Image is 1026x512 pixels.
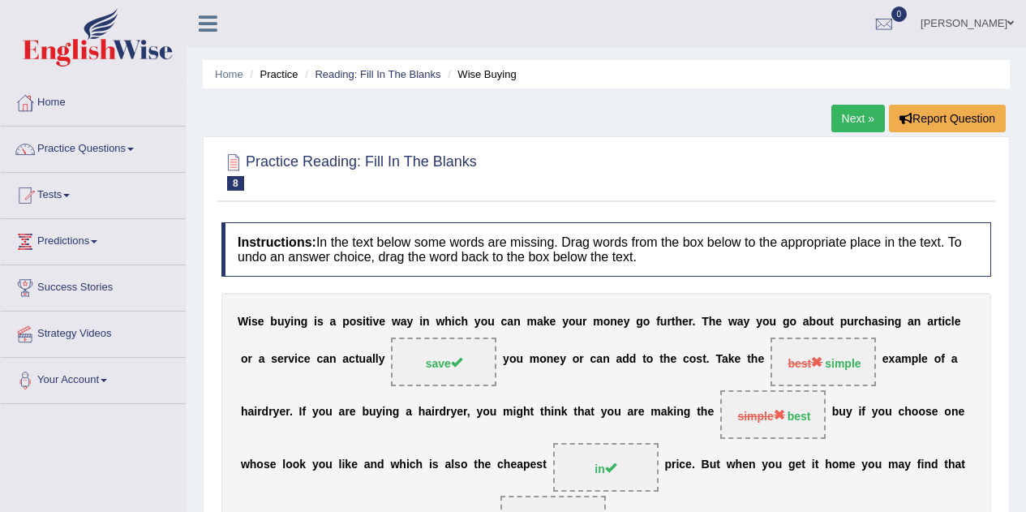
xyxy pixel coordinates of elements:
b: o [689,353,697,366]
b: e [351,458,358,471]
b: c [349,353,355,366]
b: e [270,458,277,471]
b: y [846,406,852,419]
b: h [577,406,585,419]
b: i [382,406,385,419]
b: i [370,315,373,328]
b: h [523,406,530,419]
b: a [323,353,329,366]
b: c [316,353,323,366]
b: y [376,406,383,419]
b: i [406,458,410,471]
b: a [951,353,958,366]
b: y [379,353,385,366]
span: Drop target [553,443,659,492]
b: u [614,406,621,419]
b: l [451,458,454,471]
b: k [299,458,306,471]
b: h [241,406,248,419]
b: w [392,315,401,328]
b: f [941,353,945,366]
b: a [342,353,349,366]
b: d [622,353,629,366]
b: w [241,458,250,471]
b: e [958,406,964,419]
b: T [716,353,723,366]
b: a [722,353,728,366]
b: c [298,353,304,366]
b: o [569,315,576,328]
b: c [455,315,461,328]
strong: best [788,410,811,423]
b: m [901,353,911,366]
b: . [693,315,696,328]
b: o [878,406,886,419]
a: Your Account [1,358,186,398]
b: m [527,315,537,328]
a: Home [215,68,243,80]
b: y [756,315,762,328]
b: h [709,315,716,328]
b: a [339,406,346,419]
b: r [285,406,290,419]
b: a [596,353,603,366]
b: f [302,406,306,419]
b: o [293,458,300,471]
b: i [429,458,432,471]
b: r [463,406,467,419]
b: h [250,458,257,471]
b: i [419,315,423,328]
b: k [668,406,674,419]
a: Tests [1,173,186,213]
b: h [419,406,426,419]
b: u [847,315,854,328]
b: k [728,353,735,366]
b: n [371,458,378,471]
b: i [858,406,861,419]
b: e [882,353,889,366]
span: simple [737,410,784,423]
b: i [290,315,294,328]
b: r [934,315,938,328]
b: b [362,406,369,419]
b: , [467,406,470,419]
b: r [268,406,273,419]
b: v [373,315,380,328]
b: d [629,353,637,366]
b: r [689,315,693,328]
b: o [319,458,326,471]
b: Instructions: [238,235,316,249]
b: w [436,315,444,328]
b: o [539,353,547,366]
b: n [610,315,617,328]
b: l [376,353,379,366]
b: y [273,406,280,419]
b: c [590,353,597,366]
b: w [728,315,737,328]
b: o [944,406,951,419]
b: i [884,315,887,328]
b: n [385,406,393,419]
b: i [513,406,517,419]
b: h [544,406,552,419]
b: e [550,315,556,328]
span: save [426,357,462,370]
b: t [659,353,663,366]
b: s [454,458,461,471]
b: r [257,406,261,419]
a: Reading: Fill In The Blanks [315,68,440,80]
b: g [895,315,902,328]
b: g [636,315,643,328]
b: a [366,353,372,366]
span: best [788,357,822,370]
b: h [444,315,452,328]
b: i [254,406,257,419]
b: m [593,315,603,328]
b: e [279,406,285,419]
b: t [366,315,370,328]
b: i [341,458,345,471]
b: a [406,406,412,419]
b: u [325,406,333,419]
b: y [474,315,481,328]
b: c [945,315,951,328]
